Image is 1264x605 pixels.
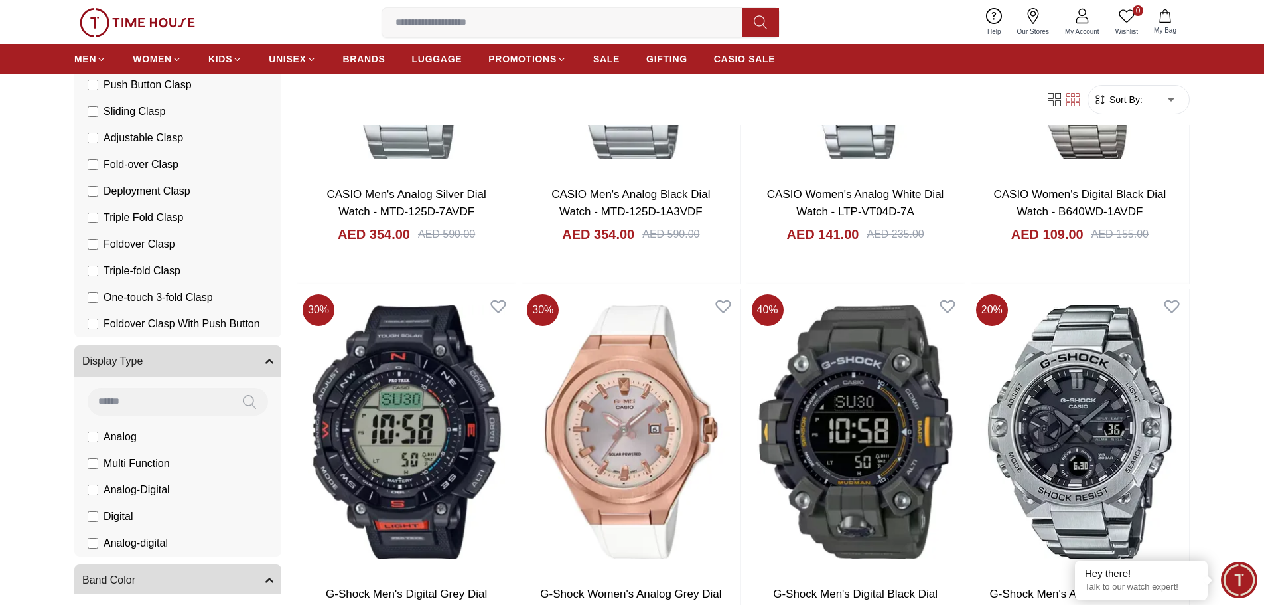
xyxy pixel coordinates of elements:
a: LUGGAGE [412,47,462,71]
span: Analog [104,429,137,445]
span: Analog-Digital [104,482,170,498]
span: Foldover Clasp [104,236,175,252]
span: WOMEN [133,52,172,66]
input: Foldover Clasp With Push Button [88,319,98,329]
span: Deployment Clasp [104,183,190,199]
img: G-Shock Men's Digital Grey Dial Watch - PRG-340-1DR [297,289,516,574]
span: Multi Function [104,456,170,472]
a: PROMOTIONS [488,47,567,71]
input: Analog [88,432,98,442]
div: Chat Widget [1221,562,1257,598]
a: UNISEX [269,47,316,71]
h4: AED 109.00 [1011,225,1084,244]
input: Digital [88,511,98,522]
span: GIFTING [646,52,687,66]
span: Display Type [82,353,143,369]
div: AED 155.00 [1091,226,1149,242]
a: 0Wishlist [1107,5,1146,39]
span: KIDS [208,52,232,66]
span: PROMOTIONS [488,52,557,66]
a: CASIO Women's Analog White Dial Watch - LTP-VT04D-7A [767,188,944,218]
a: GIFTING [646,47,687,71]
input: Deployment Clasp [88,186,98,197]
h4: AED 141.00 [787,225,859,244]
span: Sliding Clasp [104,104,165,120]
h4: AED 354.00 [338,225,410,244]
div: AED 590.00 [418,226,475,242]
button: Display Type [74,345,281,377]
span: My Account [1060,27,1105,37]
span: Foldover Clasp With Push Button [104,316,260,332]
input: Triple-fold Clasp [88,266,98,276]
a: CASIO Men's Analog Silver Dial Watch - MTD-125D-7AVDF [326,188,486,218]
span: Sort By: [1107,93,1143,106]
a: BRANDS [343,47,386,71]
a: KIDS [208,47,242,71]
input: Analog-Digital [88,485,98,495]
span: Analog-digital [104,535,168,551]
span: Digital [104,509,133,525]
span: Triple Fold Clasp [104,210,183,226]
a: Help [979,5,1009,39]
a: SALE [593,47,620,71]
a: CASIO Men's Analog Black Dial Watch - MTD-125D-1A3VDF [551,188,710,218]
input: Adjustable Clasp [88,133,98,143]
a: MEN [74,47,106,71]
img: ... [80,8,195,37]
input: One-touch 3-fold Clasp [88,292,98,303]
span: SALE [593,52,620,66]
div: AED 235.00 [867,226,924,242]
span: 30 % [527,294,559,326]
span: 30 % [303,294,334,326]
button: My Bag [1146,7,1184,38]
span: MEN [74,52,96,66]
span: UNISEX [269,52,306,66]
h4: AED 354.00 [562,225,634,244]
span: 20 % [976,294,1008,326]
input: Fold-over Clasp [88,159,98,170]
img: G-Shock Men's Digital Black Dial Watch - GW-9500-3DR [746,289,965,574]
span: Fold-over Clasp [104,157,178,173]
button: Band Color [74,564,281,596]
span: Our Stores [1012,27,1054,37]
input: Push Button Clasp [88,80,98,90]
a: CASIO SALE [714,47,776,71]
div: AED 590.00 [642,226,699,242]
span: CASIO SALE [714,52,776,66]
span: Band Color [82,572,135,588]
span: One-touch 3-fold Clasp [104,290,213,305]
span: My Bag [1149,25,1182,35]
input: Foldover Clasp [88,239,98,250]
span: Push Button Clasp [104,77,192,93]
span: LUGGAGE [412,52,462,66]
div: Hey there! [1085,567,1198,580]
span: Wishlist [1110,27,1143,37]
p: Talk to our watch expert! [1085,582,1198,593]
input: Sliding Clasp [88,106,98,117]
a: WOMEN [133,47,182,71]
a: Our Stores [1009,5,1057,39]
input: Analog-digital [88,538,98,549]
a: CASIO Women's Digital Black Dial Watch - B640WD-1AVDF [993,188,1166,218]
input: Triple Fold Clasp [88,213,98,223]
span: Triple-fold Clasp [104,263,180,279]
button: Sort By: [1093,93,1143,106]
img: G-Shock Women's Analog Grey Dial Watch - MSG-S500G-7A2DR [522,289,740,574]
img: G-Shock Men's Analog-Digital Black Dial Watch - GST-B400D-1ADR [971,289,1189,574]
span: BRANDS [343,52,386,66]
span: Help [982,27,1007,37]
input: Multi Function [88,458,98,469]
span: 40 % [752,294,784,326]
span: Adjustable Clasp [104,130,183,146]
span: 0 [1133,5,1143,16]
